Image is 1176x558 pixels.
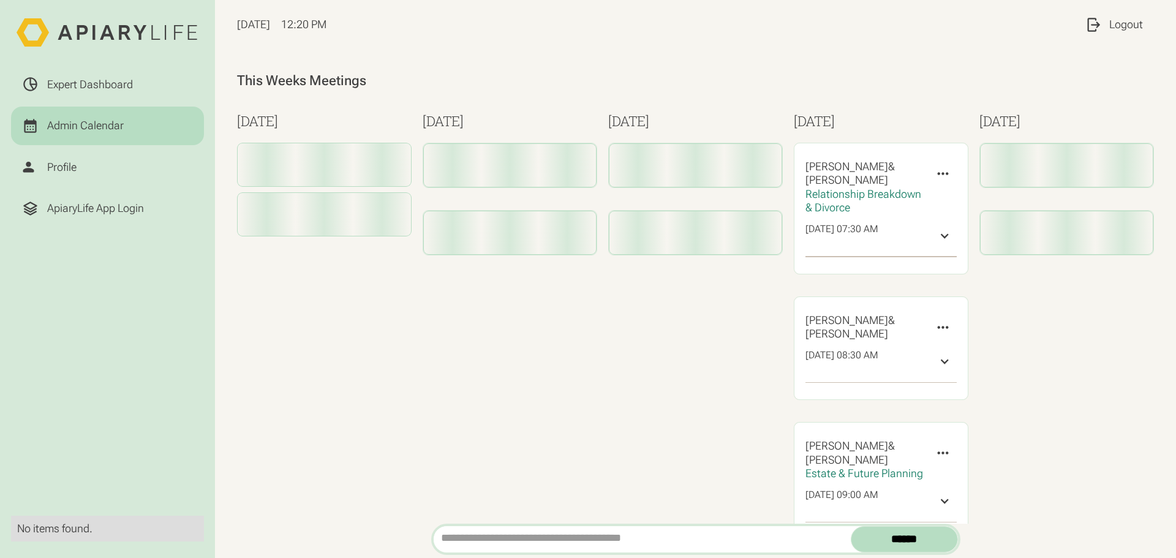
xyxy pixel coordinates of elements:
[47,119,124,133] div: Admin Calendar
[281,18,326,32] span: 12:20 PM
[794,111,968,132] h3: [DATE]
[11,107,204,145] a: Admin Calendar
[805,314,924,341] div: &
[805,160,924,187] div: &
[805,349,878,374] div: [DATE] 08:30 AM
[47,78,133,92] div: Expert Dashboard
[805,187,921,214] span: Relationship Breakdown & Divorce
[423,111,597,132] h3: [DATE]
[805,439,924,467] div: &
[47,160,77,175] div: Profile
[1109,18,1143,32] div: Logout
[805,314,888,326] span: [PERSON_NAME]
[1074,6,1155,44] a: Logout
[237,111,412,132] h3: [DATE]
[805,489,878,514] div: [DATE] 09:00 AM
[11,148,204,186] a: Profile
[805,223,878,248] div: [DATE] 07:30 AM
[11,189,204,228] a: ApiaryLife App Login
[979,111,1154,132] h3: [DATE]
[17,522,198,536] div: No items found.
[805,327,888,340] span: [PERSON_NAME]
[805,439,888,452] span: [PERSON_NAME]
[805,467,923,480] span: Estate & Future Planning
[608,111,783,132] h3: [DATE]
[805,173,888,186] span: [PERSON_NAME]
[11,65,204,104] a: Expert Dashboard
[805,160,888,173] span: [PERSON_NAME]
[237,18,270,31] span: [DATE]
[47,202,144,216] div: ApiaryLife App Login
[805,453,888,466] span: [PERSON_NAME]
[237,72,1154,89] div: This Weeks Meetings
